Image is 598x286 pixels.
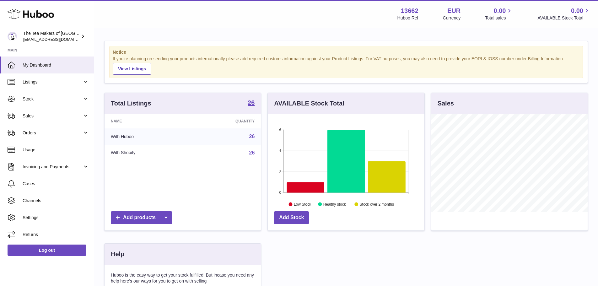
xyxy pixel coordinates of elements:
span: Channels [23,198,89,204]
div: If you're planning on sending your products internationally please add required customs informati... [113,56,579,75]
div: Currency [443,15,461,21]
a: 26 [248,100,255,107]
a: Add Stock [274,211,309,224]
span: Stock [23,96,83,102]
h3: Help [111,250,124,258]
a: View Listings [113,63,151,75]
span: 0.00 [494,7,506,15]
img: internalAdmin-13662@internal.huboo.com [8,32,17,41]
text: Low Stock [294,202,311,206]
span: Listings [23,79,83,85]
span: Cases [23,181,89,187]
strong: Notice [113,49,579,55]
text: 2 [279,170,281,173]
h3: Total Listings [111,99,151,108]
a: Log out [8,245,86,256]
text: Healthy stock [323,202,346,206]
p: Huboo is the easy way to get your stock fulfilled. But incase you need any help here's our ways f... [111,272,255,284]
text: 6 [279,128,281,132]
span: Returns [23,232,89,238]
strong: EUR [447,7,461,15]
a: 26 [249,150,255,155]
span: 0.00 [571,7,583,15]
span: Settings [23,215,89,221]
strong: 26 [248,100,255,106]
strong: 13662 [401,7,418,15]
text: Stock over 2 months [360,202,394,206]
div: The Tea Makers of [GEOGRAPHIC_DATA] [23,30,80,42]
h3: AVAILABLE Stock Total [274,99,344,108]
text: 0 [279,191,281,194]
td: With Shopify [105,145,189,161]
span: Invoicing and Payments [23,164,83,170]
span: Usage [23,147,89,153]
a: 0.00 AVAILABLE Stock Total [537,7,590,21]
div: Huboo Ref [397,15,418,21]
h3: Sales [438,99,454,108]
span: My Dashboard [23,62,89,68]
span: AVAILABLE Stock Total [537,15,590,21]
th: Quantity [189,114,261,128]
span: [EMAIL_ADDRESS][DOMAIN_NAME] [23,37,92,42]
th: Name [105,114,189,128]
td: With Huboo [105,128,189,145]
text: 4 [279,149,281,153]
span: Orders [23,130,83,136]
span: Sales [23,113,83,119]
a: 26 [249,134,255,139]
span: Total sales [485,15,513,21]
a: Add products [111,211,172,224]
a: 0.00 Total sales [485,7,513,21]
